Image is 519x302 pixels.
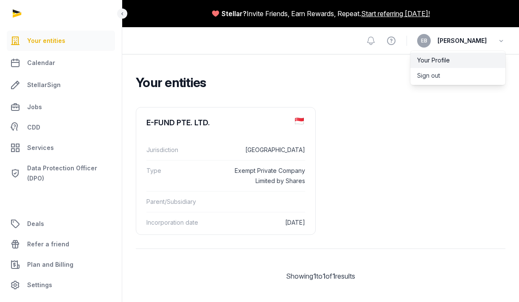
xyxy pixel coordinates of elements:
iframe: Chat Widget [477,261,519,302]
div: E-FUND PTE. LTD. [146,118,210,128]
span: Jobs [27,102,42,112]
span: 1 [332,272,335,280]
a: Data Protection Officer (DPO) [7,160,115,187]
a: Plan and Billing [7,254,115,275]
div: Widget de chat [477,261,519,302]
img: sg.png [295,118,304,124]
dt: Incorporation date [146,217,207,228]
span: 1 [323,272,325,280]
a: StellarSign [7,75,115,95]
button: Sign out [410,68,505,83]
span: Data Protection Officer (DPO) [27,163,112,183]
dt: Parent/Subsidiary [146,197,207,207]
a: Your entities [7,31,115,51]
a: Settings [7,275,115,295]
dd: [DATE] [214,217,305,228]
span: Settings [27,280,52,290]
dd: [GEOGRAPHIC_DATA] [214,145,305,155]
div: Showing to of results [136,271,505,281]
span: [PERSON_NAME] [438,36,487,46]
span: Deals [27,219,44,229]
span: Refer a friend [27,239,69,249]
a: Calendar [7,53,115,73]
a: Your Profile [410,53,505,68]
a: Start referring [DATE]! [361,8,430,19]
span: CDD [27,122,40,133]
span: StellarSign [27,80,61,90]
a: Services [7,138,115,158]
dt: Jurisdiction [146,145,207,155]
dt: Type [146,166,207,186]
h2: Your entities [136,75,499,90]
span: EB [421,38,427,43]
span: Plan and Billing [27,260,73,270]
a: E-FUND PTE. LTD.Jurisdiction[GEOGRAPHIC_DATA]TypeExempt Private Company Limited by SharesParent/S... [136,107,315,240]
a: CDD [7,119,115,136]
span: Stellar? [222,8,247,19]
a: Refer a friend [7,234,115,254]
span: 1 [313,272,316,280]
span: Your entities [27,36,65,46]
button: EB [417,34,431,48]
span: Services [27,143,54,153]
span: Calendar [27,58,55,68]
dd: Exempt Private Company Limited by Shares [214,166,305,186]
a: Deals [7,214,115,234]
a: Jobs [7,97,115,117]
